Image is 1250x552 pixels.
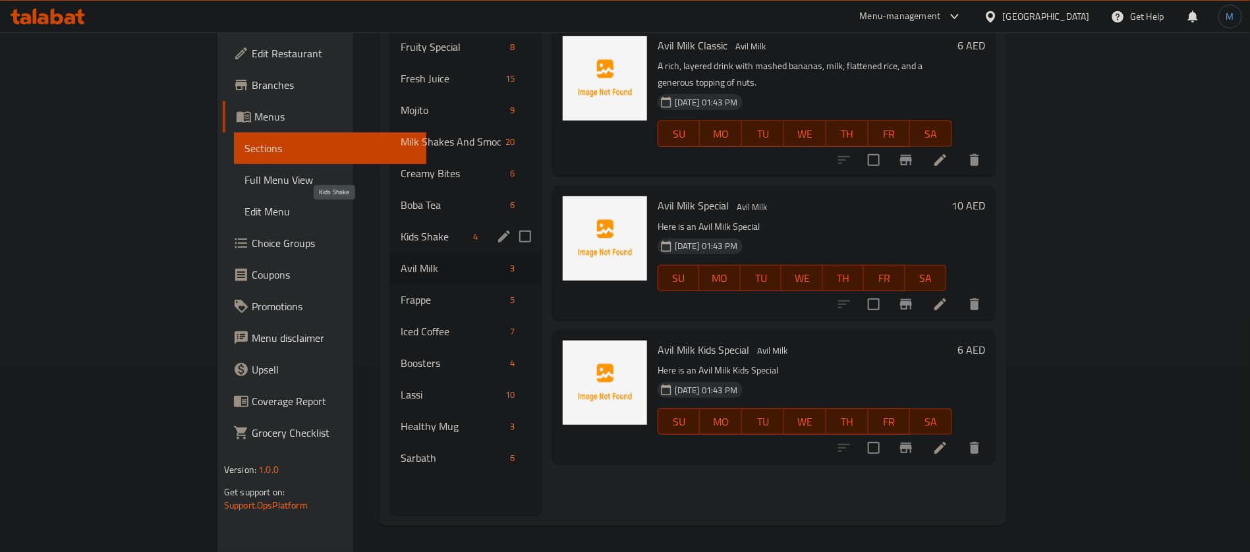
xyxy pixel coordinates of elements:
[658,408,700,435] button: SU
[828,269,859,288] span: TH
[390,157,542,189] div: Creamy Bites6
[957,341,985,359] h6: 6 AED
[223,417,426,449] a: Grocery Checklist
[747,412,779,431] span: TU
[742,408,784,435] button: TU
[890,289,922,320] button: Branch-specific-item
[789,124,821,144] span: WE
[505,41,521,53] span: 8
[234,196,426,227] a: Edit Menu
[874,412,905,431] span: FR
[390,410,542,442] div: Healthy Mug3
[700,408,742,435] button: MO
[747,124,779,144] span: TU
[959,432,990,464] button: delete
[401,450,505,466] span: Sarbath
[826,121,868,147] button: TH
[401,39,505,55] div: Fruity Special
[390,189,542,221] div: Boba Tea6
[910,121,952,147] button: SA
[401,387,500,402] span: Lassi
[252,77,416,93] span: Branches
[501,72,521,85] span: 15
[563,196,647,281] img: Avil Milk Special
[1003,9,1090,24] div: [GEOGRAPHIC_DATA]
[223,38,426,69] a: Edit Restaurant
[390,379,542,410] div: Lassi10
[224,461,256,478] span: Version:
[664,124,695,144] span: SU
[501,136,521,148] span: 20
[505,260,521,276] div: items
[957,36,985,55] h6: 6 AED
[401,197,505,213] span: Boba Tea
[223,290,426,322] a: Promotions
[390,94,542,126] div: Mojito9
[868,408,911,435] button: FR
[669,96,743,109] span: [DATE] 01:43 PM
[752,343,793,359] div: Avil Milk
[658,362,952,379] p: Here is an Avil Milk Kids Special
[401,418,505,434] span: Healthy Mug
[505,420,521,433] span: 3
[932,440,948,456] a: Edit menu item
[390,221,542,252] div: Kids Shake4edit
[401,355,505,371] span: Boosters
[401,323,505,339] div: Iced Coffee
[223,354,426,385] a: Upsell
[658,58,952,91] p: A rich, layered drink with mashed bananas, milk, flattened rice, and a generous topping of nuts.
[505,102,521,118] div: items
[401,102,505,118] span: Mojito
[505,104,521,117] span: 9
[252,393,416,409] span: Coverage Report
[832,124,863,144] span: TH
[832,412,863,431] span: TH
[784,408,826,435] button: WE
[252,362,416,377] span: Upsell
[826,408,868,435] button: TH
[390,316,542,347] div: Iced Coffee7
[401,292,505,308] span: Frappe
[932,296,948,312] a: Edit menu item
[959,144,990,176] button: delete
[401,134,500,150] span: Milk Shakes And Smoothies
[705,412,737,431] span: MO
[505,357,521,370] span: 4
[505,323,521,339] div: items
[505,418,521,434] div: items
[700,121,742,147] button: MO
[254,109,416,124] span: Menus
[860,434,888,462] span: Select to update
[864,265,905,291] button: FR
[890,432,922,464] button: Branch-specific-item
[752,343,793,358] span: Avil Milk
[252,235,416,251] span: Choice Groups
[223,101,426,132] a: Menus
[905,265,946,291] button: SA
[501,134,521,150] div: items
[731,200,772,215] span: Avil Milk
[669,384,743,397] span: [DATE] 01:43 PM
[501,387,521,402] div: items
[224,483,285,501] span: Get support on:
[911,269,941,288] span: SA
[501,70,521,86] div: items
[910,408,952,435] button: SA
[234,164,426,196] a: Full Menu View
[252,45,416,61] span: Edit Restaurant
[563,341,647,425] img: Avil Milk Kids Special
[390,26,542,479] nav: Menu sections
[658,121,700,147] button: SU
[223,69,426,101] a: Branches
[258,461,279,478] span: 1.0.0
[234,132,426,164] a: Sections
[401,165,505,181] span: Creamy Bites
[746,269,776,288] span: TU
[401,260,505,276] span: Avil Milk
